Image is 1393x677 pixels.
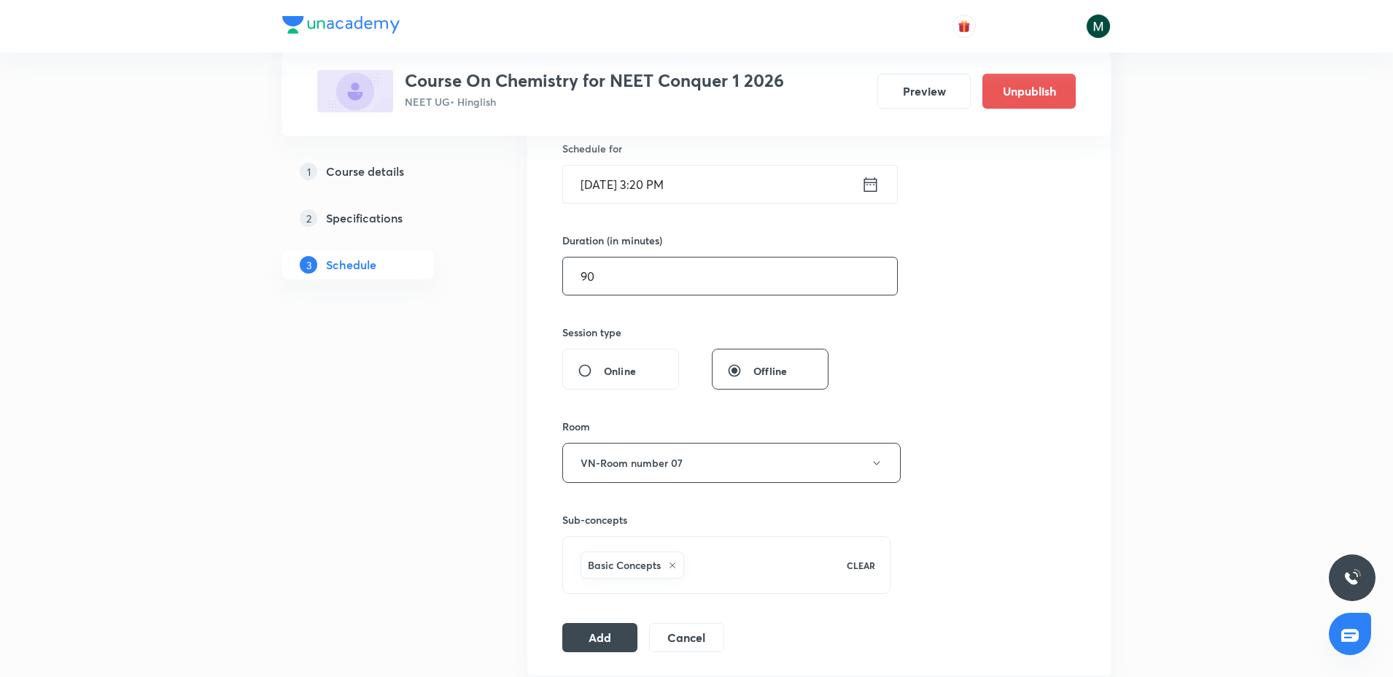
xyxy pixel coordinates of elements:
input: 90 [563,258,897,295]
img: Milind Shahare [1086,14,1111,39]
h6: Session type [562,325,621,340]
a: 1Course details [282,157,481,186]
p: 1 [300,163,317,180]
button: Add [562,623,637,652]
h6: Room [562,419,590,434]
p: 2 [300,209,317,227]
img: 67BC6591-DF16-4AD1-B706-0BE30FFF771B_plus.png [317,70,393,112]
a: 2Specifications [282,204,481,233]
button: VN-Room number 07 [562,443,901,483]
h6: Schedule for [562,141,890,156]
h6: Duration (in minutes) [562,233,662,248]
h5: Schedule [326,256,376,274]
h6: Sub-concepts [562,512,890,527]
img: Company Logo [282,16,400,34]
span: Online [604,363,636,379]
p: NEET UG • Hinglish [405,94,784,109]
button: Cancel [649,623,724,652]
h6: Basic Concepts [588,557,661,573]
img: avatar [958,20,971,33]
img: ttu [1343,569,1361,587]
h5: Course details [326,163,404,180]
button: Unpublish [982,74,1076,109]
h3: Course On Chemistry for NEET Conquer 1 2026 [405,70,784,91]
button: Preview [877,74,971,109]
span: Offline [753,363,787,379]
button: avatar [952,15,976,38]
a: Company Logo [282,16,400,37]
p: CLEAR [847,559,875,572]
h5: Specifications [326,209,403,227]
p: 3 [300,256,317,274]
